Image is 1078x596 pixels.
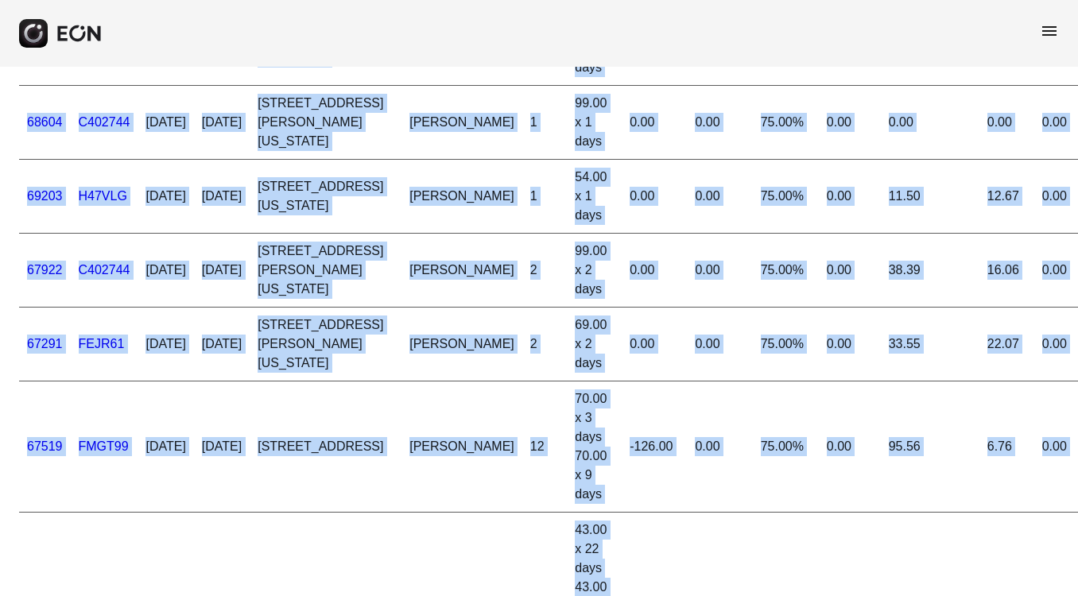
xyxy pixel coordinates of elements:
[79,263,130,277] a: C402744
[979,308,1034,381] td: 22.07
[250,160,401,234] td: [STREET_ADDRESS][US_STATE]
[250,234,401,308] td: [STREET_ADDRESS][PERSON_NAME][US_STATE]
[522,160,567,234] td: 1
[881,308,979,381] td: 33.55
[522,86,567,160] td: 1
[622,381,687,513] td: -126.00
[27,337,63,350] a: 67291
[687,308,752,381] td: 0.00
[1040,21,1059,41] span: menu
[79,337,125,350] a: FEJR61
[522,234,567,308] td: 2
[687,86,752,160] td: 0.00
[27,263,63,277] a: 67922
[979,381,1034,513] td: 6.76
[979,160,1034,234] td: 12.67
[194,86,250,160] td: [DATE]
[401,234,522,308] td: [PERSON_NAME]
[522,308,567,381] td: 2
[979,234,1034,308] td: 16.06
[27,115,63,129] a: 68604
[522,381,567,513] td: 12
[575,315,614,373] div: 69.00 x 2 days
[575,447,614,504] div: 70.00 x 9 days
[401,160,522,234] td: [PERSON_NAME]
[79,439,129,453] a: FMGT99
[622,308,687,381] td: 0.00
[194,234,250,308] td: [DATE]
[881,234,979,308] td: 38.39
[753,86,819,160] td: 75.00%
[979,86,1034,160] td: 0.00
[622,86,687,160] td: 0.00
[881,160,979,234] td: 11.50
[687,234,752,308] td: 0.00
[819,234,881,308] td: 0.00
[753,234,819,308] td: 75.00%
[138,234,193,308] td: [DATE]
[687,381,752,513] td: 0.00
[575,94,614,151] div: 99.00 x 1 days
[138,381,193,513] td: [DATE]
[819,160,881,234] td: 0.00
[401,381,522,513] td: [PERSON_NAME]
[79,189,127,203] a: H47VLG
[138,308,193,381] td: [DATE]
[753,160,819,234] td: 75.00%
[27,439,63,453] a: 67519
[401,308,522,381] td: [PERSON_NAME]
[250,308,401,381] td: [STREET_ADDRESS][PERSON_NAME][US_STATE]
[138,86,193,160] td: [DATE]
[753,308,819,381] td: 75.00%
[819,86,881,160] td: 0.00
[622,234,687,308] td: 0.00
[575,389,614,447] div: 70.00 x 3 days
[401,86,522,160] td: [PERSON_NAME]
[194,381,250,513] td: [DATE]
[575,242,614,299] div: 99.00 x 2 days
[819,308,881,381] td: 0.00
[881,86,979,160] td: 0.00
[881,381,979,513] td: 95.56
[194,308,250,381] td: [DATE]
[27,189,63,203] a: 69203
[575,521,614,578] div: 43.00 x 22 days
[575,168,614,225] div: 54.00 x 1 days
[819,381,881,513] td: 0.00
[250,381,401,513] td: [STREET_ADDRESS]
[622,160,687,234] td: 0.00
[138,160,193,234] td: [DATE]
[250,86,401,160] td: [STREET_ADDRESS][PERSON_NAME][US_STATE]
[753,381,819,513] td: 75.00%
[194,160,250,234] td: [DATE]
[79,115,130,129] a: C402744
[687,160,752,234] td: 0.00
